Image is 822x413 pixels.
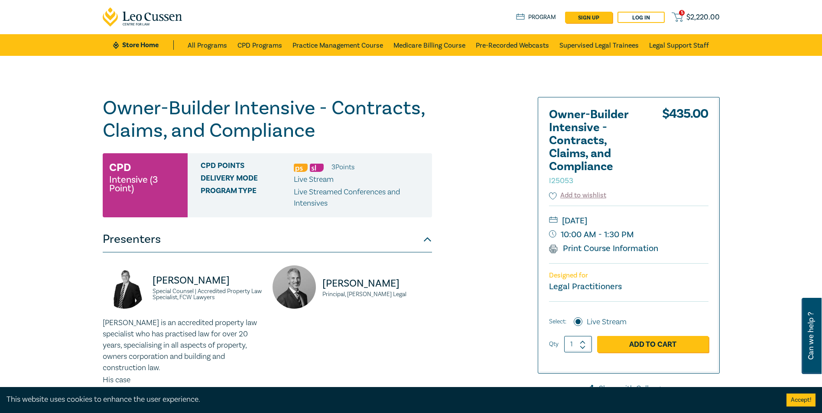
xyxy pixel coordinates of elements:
small: 10:00 AM - 1:30 PM [549,228,708,242]
a: Store Home [113,40,173,50]
span: Program type [201,187,294,209]
span: $ 2,220.00 [686,13,720,22]
img: https://s3.ap-southeast-2.amazonaws.com/leo-cussen-store-production-content/Contacts/David%20Fair... [273,265,316,309]
a: Legal Support Staff [649,34,709,56]
span: Select: [549,317,566,326]
small: Intensive (3 Point) [109,175,181,193]
p: [PERSON_NAME] [322,277,432,290]
img: Substantive Law [310,164,324,172]
button: Accept cookies [786,394,816,407]
span: Can we help ? [807,303,815,369]
p: [PERSON_NAME] [153,274,262,287]
li: 3 Point s [331,161,354,173]
h3: CPD [109,160,131,175]
button: Add to wishlist [549,190,607,200]
a: CPD Programs [237,34,282,56]
p: Designed for [549,271,708,280]
p: Live Streamed Conferences and Intensives [294,187,426,209]
p: His case [103,374,262,386]
div: $ 435.00 [662,108,708,190]
img: Professional Skills [294,164,308,172]
input: 1 [564,336,592,352]
a: Print Course Information [549,243,659,254]
a: Supervised Legal Trainees [559,34,639,56]
a: sign up [565,12,612,23]
label: Live Stream [587,316,627,328]
div: This website uses cookies to enhance the user experience. [6,394,773,405]
h2: Owner-Builder Intensive - Contracts, Claims, and Compliance [549,108,644,186]
small: Special Counsel | Accredited Property Law Specialist, FCW Lawyers [153,288,262,300]
small: Principal, [PERSON_NAME] Legal [322,291,432,297]
label: Qty [549,339,559,349]
a: All Programs [188,34,227,56]
span: CPD Points [201,161,294,173]
small: I25053 [549,176,573,186]
a: Medicare Billing Course [393,34,465,56]
a: Program [516,13,556,22]
a: Log in [617,12,665,23]
a: Pre-Recorded Webcasts [476,34,549,56]
a: Practice Management Course [292,34,383,56]
img: https://s3.ap-southeast-2.amazonaws.com/leo-cussen-store-production-content/Contacts/David%20McKe... [103,265,146,309]
small: [DATE] [549,214,708,228]
p: [PERSON_NAME] is an accredited property law specialist who has practised law for over 20 years, s... [103,317,262,374]
button: Presenters [103,226,432,252]
span: Delivery Mode [201,174,294,185]
a: Share with Colleagues [538,383,720,394]
span: Live Stream [294,174,334,184]
span: 5 [679,10,685,16]
a: Add to Cart [597,336,708,352]
h1: Owner-Builder Intensive - Contracts, Claims, and Compliance [103,97,432,142]
small: Legal Practitioners [549,281,622,292]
